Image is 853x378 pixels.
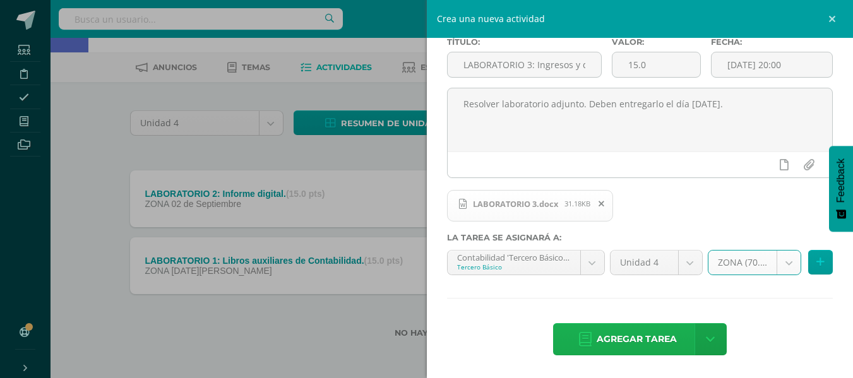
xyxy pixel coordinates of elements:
span: Agregar tarea [597,324,677,355]
span: Remover archivo [591,197,612,211]
span: 31.18KB [564,199,590,208]
a: Unidad 4 [611,251,702,275]
input: Título [448,52,601,77]
span: LABORATORIO 3.docx [447,190,614,221]
span: LABORATORIO 3.docx [467,199,564,209]
span: Unidad 4 [620,251,669,275]
input: Puntos máximos [612,52,700,77]
label: Fecha: [711,37,833,47]
input: Fecha de entrega [712,52,832,77]
button: Feedback - Mostrar encuesta [829,146,853,232]
label: La tarea se asignará a: [447,233,833,242]
div: Contabilidad 'Tercero Básico B' [457,251,571,263]
label: Título: [447,37,602,47]
a: ZONA (70.0pts) [708,251,801,275]
span: Feedback [835,158,847,203]
label: Valor: [612,37,701,47]
a: Contabilidad 'Tercero Básico B'Tercero Básico [448,251,604,275]
span: ZONA (70.0pts) [718,251,768,275]
div: Tercero Básico [457,263,571,271]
